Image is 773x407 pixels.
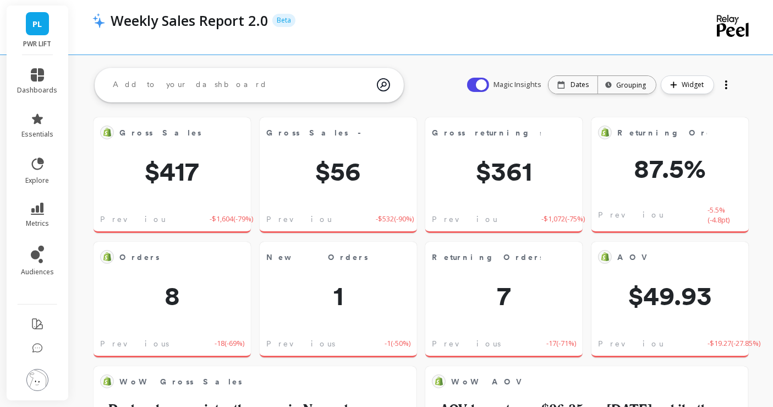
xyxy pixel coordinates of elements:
span: -18 ( -69% ) [215,338,244,349]
span: 7 [425,283,583,309]
span: essentials [21,130,53,139]
span: Returning Order Rate [617,127,769,139]
span: dashboards [18,86,58,95]
span: Gross Sales - New [266,125,375,140]
span: WoW Gross Sales [119,374,375,389]
span: 8 [94,283,251,309]
span: -5.5% ( -4.8pt ) [708,205,742,225]
img: header icon [92,13,105,28]
span: -$1,072 ( -75% ) [541,214,585,225]
span: Previous Week [266,214,376,225]
span: Returning Order Rate [617,125,707,140]
span: 87.5% [591,155,749,182]
span: Orders [119,249,209,265]
span: New Orders [266,249,375,265]
span: $49.93 [591,283,749,309]
span: Widget [682,79,707,90]
span: -17 ( -71% ) [546,338,576,349]
span: $56 [260,158,417,184]
span: Previous Week [266,338,376,349]
span: WoW Gross Sales [119,376,242,388]
p: Beta [272,14,295,27]
button: Widget [661,75,714,94]
span: 1 [260,283,417,309]
span: WoW AOV [451,376,528,388]
span: WoW AOV [451,374,706,389]
img: magic search icon [377,70,390,100]
span: Gross returning sales [432,127,571,139]
span: AOV [617,252,654,263]
span: -$19.27 ( -27.85% ) [708,338,760,349]
img: profile picture [26,369,48,391]
span: -1 ( -50% ) [385,338,410,349]
span: PL [33,18,42,30]
span: Returning Orders [432,252,544,263]
span: $417 [94,158,251,184]
span: Gross Sales [119,127,201,139]
p: Weekly Sales Report 2.0 [111,11,268,30]
p: Dates [571,80,589,89]
span: Previous Week [598,338,708,349]
span: AOV [617,249,707,265]
span: New Orders [266,252,368,263]
span: Previous Week [432,338,541,349]
span: audiences [21,268,54,276]
span: Previous Week [100,338,210,349]
span: Returning Orders [432,249,541,265]
span: -$532 ( -90% ) [376,214,414,225]
span: explore [26,176,50,185]
span: $361 [425,158,583,184]
span: metrics [26,219,49,228]
span: Gross Sales [119,125,209,140]
span: Orders [119,252,160,263]
span: Gross returning sales [432,125,541,140]
div: Grouping [608,80,646,90]
span: Previous Week [598,209,708,220]
span: -$1,604 ( -79% ) [210,214,253,225]
span: Magic Insights [494,79,544,90]
span: Gross Sales - New [266,127,428,139]
span: Previous Week [100,214,210,225]
p: PWR LIFT [18,40,58,48]
span: Previous Week [432,214,541,225]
